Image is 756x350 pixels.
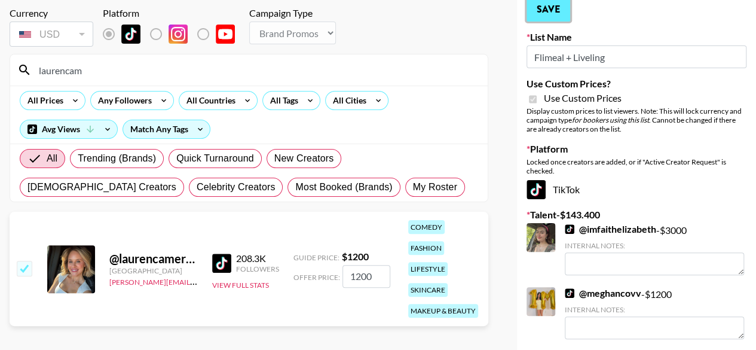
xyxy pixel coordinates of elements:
[527,106,746,133] div: Display custom prices to list viewers. Note: This will lock currency and campaign type . Cannot b...
[527,180,546,199] img: TikTok
[103,7,244,19] div: Platform
[212,281,269,290] button: View Full Stats
[527,209,746,221] label: Talent - $ 143.400
[572,115,649,124] em: for bookers using this list
[103,22,244,47] div: List locked to TikTok.
[565,305,744,314] div: Internal Notes:
[91,92,154,109] div: Any Followers
[176,151,254,166] span: Quick Turnaround
[20,92,66,109] div: All Prices
[408,241,444,255] div: fashion
[109,251,198,266] div: @ laurencameronglass
[326,92,369,109] div: All Cities
[32,60,480,80] input: Search by User Name
[249,7,336,19] div: Campaign Type
[565,223,656,235] a: @imfaithelizabeth
[10,7,93,19] div: Currency
[12,24,91,45] div: USD
[408,262,448,276] div: lifestyle
[263,92,301,109] div: All Tags
[123,120,210,138] div: Match Any Tags
[295,180,392,194] span: Most Booked (Brands)
[197,180,276,194] span: Celebrity Creators
[527,78,746,90] label: Use Custom Prices?
[565,288,574,298] img: TikTok
[274,151,334,166] span: New Creators
[565,287,744,339] div: - $ 1200
[47,151,57,166] span: All
[216,25,235,44] img: YouTube
[342,265,390,288] input: 1200
[179,92,238,109] div: All Countries
[27,180,176,194] span: [DEMOGRAPHIC_DATA] Creators
[20,120,117,138] div: Avg Views
[408,220,445,234] div: comedy
[527,157,746,175] div: Locked once creators are added, or if "Active Creator Request" is checked.
[109,266,198,275] div: [GEOGRAPHIC_DATA]
[527,180,746,199] div: TikTok
[527,143,746,155] label: Platform
[565,223,744,275] div: - $ 3000
[78,151,156,166] span: Trending (Brands)
[544,92,622,104] span: Use Custom Prices
[527,31,746,43] label: List Name
[236,252,279,264] div: 208.3K
[212,254,231,273] img: TikTok
[121,25,140,44] img: TikTok
[565,224,574,234] img: TikTok
[408,283,448,297] div: skincare
[236,264,279,273] div: Followers
[10,19,93,49] div: Currency is locked to USD
[293,273,340,282] span: Offer Price:
[293,253,339,262] span: Guide Price:
[342,251,369,262] strong: $ 1200
[109,275,343,287] a: [PERSON_NAME][EMAIL_ADDRESS][PERSON_NAME][DOMAIN_NAME]
[169,25,188,44] img: Instagram
[413,180,457,194] span: My Roster
[565,287,641,299] a: @meghancovv
[408,304,478,318] div: makeup & beauty
[565,241,744,250] div: Internal Notes:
